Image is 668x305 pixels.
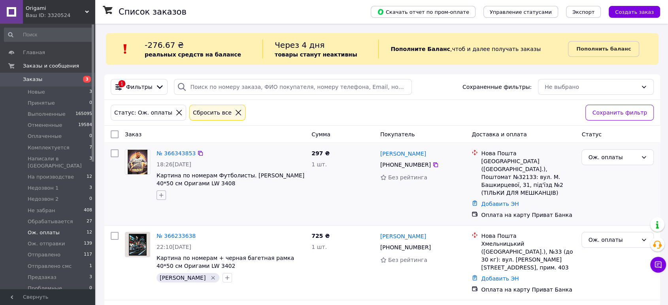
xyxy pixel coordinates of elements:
span: Заказ [125,131,142,137]
span: Выполненные [28,111,66,118]
span: 0 [89,133,92,140]
b: товары станут неактивны [275,51,357,58]
span: Недозвон 1 [28,185,58,192]
a: № 366343853 [157,150,196,156]
span: Оплаченные [28,133,62,140]
div: Ож. оплаты [588,153,638,162]
span: Комплектуется [28,144,69,151]
button: Скачать отчет по пром-оплате [371,6,476,18]
a: № 366233638 [157,233,196,239]
span: 725 ₴ [311,233,330,239]
span: 408 [84,207,92,214]
span: Отмененные [28,122,62,129]
a: Создать заказ [601,8,660,15]
span: Проблемные [28,285,62,292]
span: Картина по номерам + черная багетная рамка 40*50 см Оригами LW 3402 [157,255,294,269]
span: 19584 [78,122,92,129]
b: Пополните Баланс [391,46,450,52]
span: Сумма [311,131,330,137]
span: Ож. оплаты [28,229,60,236]
span: Отправлено [28,251,60,258]
button: Создать заказ [609,6,660,18]
span: 0 [89,285,92,292]
span: Доставка и оплата [472,131,526,137]
span: Ож. отправки [28,240,65,247]
h1: Список заказов [119,7,187,17]
div: , чтоб и далее получать заказы [378,40,568,58]
span: Экспорт [572,9,594,15]
a: [PERSON_NAME] [380,232,426,240]
span: 3 [89,88,92,96]
span: 18:26[DATE] [157,161,191,168]
span: 3 [83,76,91,83]
span: Управление статусами [490,9,552,15]
div: Хмельницький ([GEOGRAPHIC_DATA].), №33 (до 30 кг): вул. [PERSON_NAME][STREET_ADDRESS], прим. 403 [481,240,575,271]
div: Ож. оплаты [588,235,638,244]
span: 22:10[DATE] [157,244,191,250]
button: Экспорт [566,6,601,18]
a: Картина по номерам Футболисты. [PERSON_NAME] 40*50 см Оригами LW 3408 [157,172,304,186]
div: [GEOGRAPHIC_DATA] ([GEOGRAPHIC_DATA].), Поштомат №32133: вул. М. Башкирцевої, 31, під'їзд №2 (ТІЛ... [481,157,575,197]
input: Поиск по номеру заказа, ФИО покупателя, номеру телефона, Email, номеру накладной [174,79,412,95]
button: Управление статусами [483,6,558,18]
span: Скачать отчет по пром-оплате [377,8,469,15]
span: [PHONE_NUMBER] [380,244,431,250]
span: Статус [581,131,602,137]
div: Не выбрано [545,83,638,91]
span: [PHONE_NUMBER] [380,162,431,168]
a: Добавить ЭН [481,201,519,207]
span: 297 ₴ [311,150,330,156]
span: Сохраненные фильтры: [462,83,532,91]
img: Фото товару [125,232,150,257]
span: 1 шт. [311,161,327,168]
div: Нова Пошта [481,232,575,240]
span: Написали в [GEOGRAPHIC_DATA] [28,155,89,169]
span: Без рейтинга [388,257,427,263]
span: 3 [89,274,92,281]
span: Сохранить фильтр [592,108,647,117]
span: Заказы и сообщения [23,62,79,70]
button: Сохранить фильтр [585,105,654,120]
span: Принятые [28,100,55,107]
span: Через 4 дня [275,40,325,50]
input: Поиск [4,28,93,42]
span: [PERSON_NAME] [160,275,206,281]
span: На производстве [28,173,74,181]
span: Создать заказ [615,9,654,15]
span: Отправлено смс [28,263,72,270]
b: реальных средств на балансе [145,51,241,58]
span: Новые [28,88,45,96]
span: 12 [87,229,92,236]
span: -276.67 ₴ [145,40,184,50]
span: 165095 [75,111,92,118]
span: 12 [87,173,92,181]
span: 7 [89,144,92,151]
a: Фото товару [125,149,150,175]
div: Статус: Ож. оплаты [113,108,174,117]
span: Заказы [23,76,42,83]
span: Не забран [28,207,55,214]
span: 117 [84,251,92,258]
span: Покупатель [380,131,415,137]
div: Ваш ID: 3320524 [26,12,95,19]
a: Пополнить баланс [568,41,639,57]
span: Фильтры [126,83,152,91]
span: Origami [26,5,85,12]
a: [PERSON_NAME] [380,150,426,158]
img: Фото товару [128,150,147,174]
b: Пополнить баланс [576,46,631,52]
span: Главная [23,49,45,56]
span: Предзаказ [28,274,57,281]
span: 3 [89,155,92,169]
span: 27 [87,218,92,225]
div: Оплата на карту Приват Банка [481,286,575,294]
span: 139 [84,240,92,247]
img: :exclamation: [119,43,131,55]
div: Нова Пошта [481,149,575,157]
div: Сбросить все [191,108,233,117]
span: 1 [89,263,92,270]
span: 0 [89,196,92,203]
span: 0 [89,100,92,107]
span: Обрабатывается [28,218,73,225]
